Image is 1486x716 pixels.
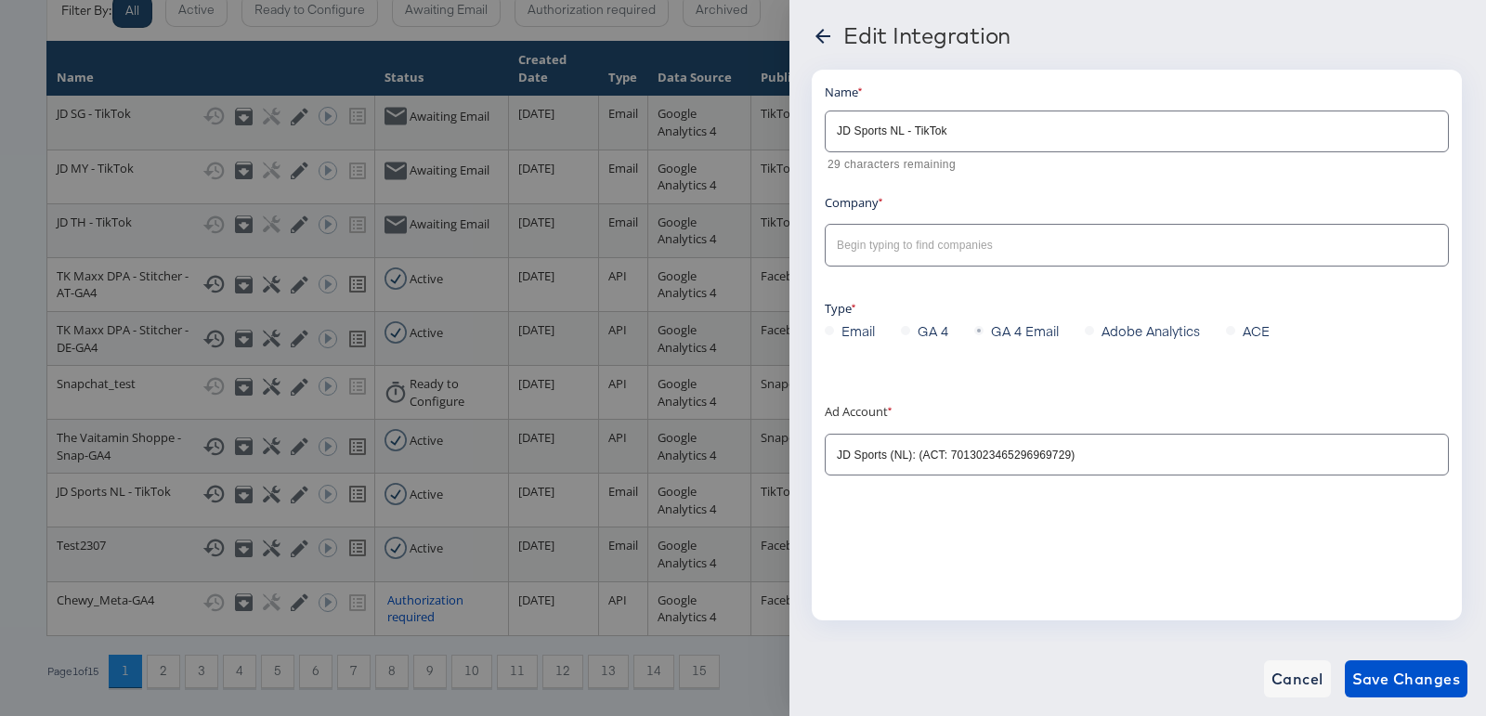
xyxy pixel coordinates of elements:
button: Cancel [1264,660,1331,697]
span: Cancel [1271,666,1323,692]
label: Name [825,84,863,100]
div: Edit Integration [843,22,1010,48]
span: Save Changes [1352,666,1461,692]
label: Type [825,300,856,317]
button: Save Changes [1345,660,1468,697]
p: 29 characters remaining [828,156,1436,175]
input: Begin typing to find companies [833,235,1412,256]
label: Company [825,194,883,211]
label: Ad Account [825,403,893,420]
